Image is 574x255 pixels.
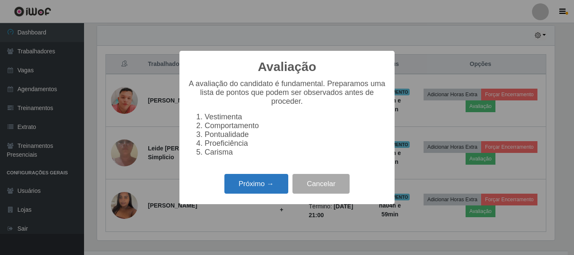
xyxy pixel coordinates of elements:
h2: Avaliação [258,59,316,74]
button: Cancelar [292,174,350,194]
button: Próximo → [224,174,288,194]
li: Proeficiência [205,139,386,148]
li: Pontualidade [205,130,386,139]
li: Carisma [205,148,386,157]
li: Comportamento [205,121,386,130]
li: Vestimenta [205,113,386,121]
p: A avaliação do candidato é fundamental. Preparamos uma lista de pontos que podem ser observados a... [188,79,386,106]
